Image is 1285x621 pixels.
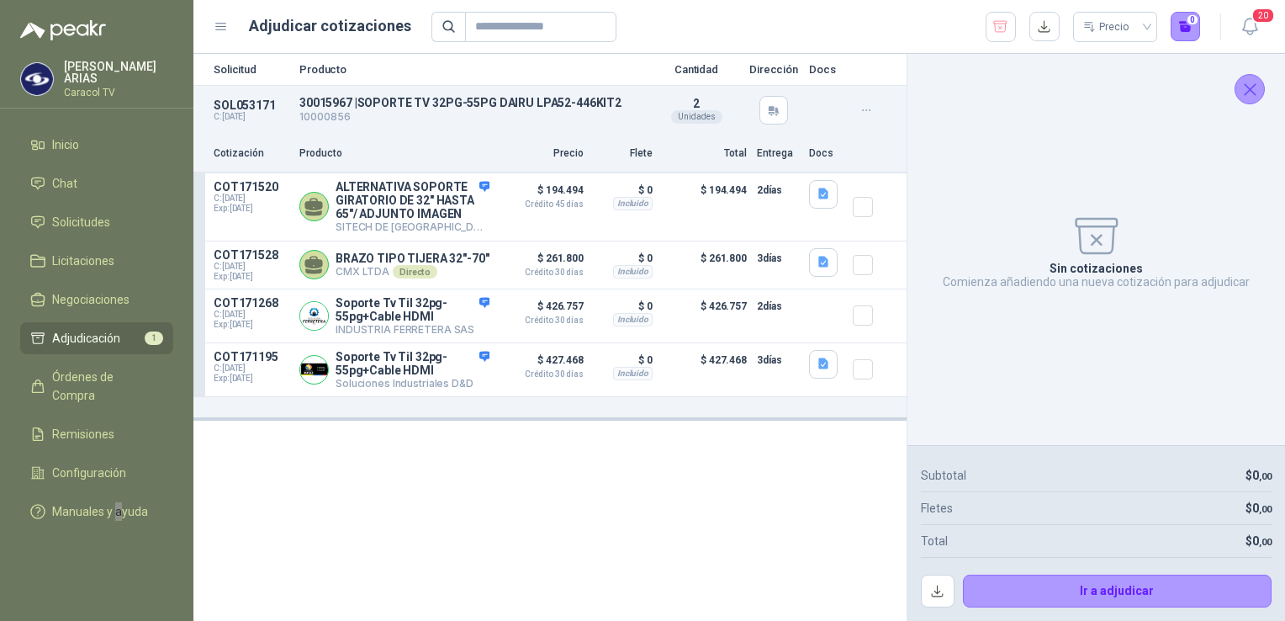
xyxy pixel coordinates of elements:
h1: Adjudicar cotizaciones [249,14,411,38]
p: Docs [809,64,843,75]
p: $ 426.757 [663,296,747,336]
button: 0 [1171,12,1201,42]
div: Directo [393,265,437,279]
div: Incluido [613,313,653,326]
p: COT171528 [214,248,289,262]
span: Crédito 30 días [500,316,584,325]
p: Entrega [757,146,799,162]
p: Cantidad [654,64,738,75]
div: Incluido [613,197,653,210]
a: Órdenes de Compra [20,361,173,411]
span: Crédito 30 días [500,268,584,277]
span: Remisiones [52,425,114,443]
span: Crédito 45 días [500,200,584,209]
p: $ 261.800 [663,248,747,282]
span: Manuales y ayuda [52,502,148,521]
span: Exp: [DATE] [214,204,289,214]
p: Dirección [748,64,799,75]
p: Comienza añadiendo una nueva cotización para adjudicar [943,275,1250,289]
span: C: [DATE] [214,364,289,374]
span: Negociaciones [52,290,130,309]
img: Company Logo [300,302,328,330]
span: Adjudicación [52,329,120,348]
p: 10000856 [299,109,644,125]
p: SITECH DE [GEOGRAPHIC_DATA] SAS [336,220,489,234]
span: C: [DATE] [214,262,289,272]
span: Exp: [DATE] [214,320,289,330]
a: Inicio [20,129,173,161]
a: Configuración [20,457,173,489]
span: Configuración [52,464,126,482]
p: SOL053171 [214,98,289,112]
p: $ 261.800 [500,248,584,277]
p: $ 0 [594,180,653,200]
p: COT171520 [214,180,289,194]
img: Company Logo [300,356,328,384]
p: $ 194.494 [500,180,584,209]
p: Subtotal [921,466,966,485]
span: Exp: [DATE] [214,272,289,282]
a: Licitaciones [20,245,173,277]
p: $ [1245,466,1272,485]
span: ,00 [1259,537,1272,548]
p: 3 días [757,350,799,370]
a: Chat [20,167,173,199]
p: Total [663,146,747,162]
img: Logo peakr [20,20,106,40]
button: 20 [1235,12,1265,42]
p: C: [DATE] [214,112,289,122]
span: C: [DATE] [214,310,289,320]
div: Incluido [613,367,653,380]
span: Exp: [DATE] [214,374,289,384]
span: 0 [1252,534,1272,548]
p: $ [1245,532,1272,550]
p: Soporte Tv Til 32pg-55pg+Cable HDMI [336,350,489,377]
img: Company Logo [21,63,53,95]
p: Producto [299,64,644,75]
span: C: [DATE] [214,194,289,204]
a: Manuales y ayuda [20,496,173,528]
p: $ 194.494 [663,180,747,234]
span: Inicio [52,135,79,154]
p: $ 427.468 [500,350,584,379]
p: $ 426.757 [500,296,584,325]
p: $ 0 [594,248,653,268]
span: ,00 [1259,471,1272,482]
span: Crédito 30 días [500,370,584,379]
span: Órdenes de Compra [52,368,157,405]
p: COT171195 [214,350,289,364]
a: Adjudicación1 [20,322,173,354]
p: 2 días [757,180,799,200]
span: ,00 [1259,504,1272,515]
p: Fletes [921,499,953,517]
p: Caracol TV [64,88,173,98]
p: $ 0 [594,350,653,370]
div: Unidades [671,110,722,124]
button: Ir a adjudicar [963,575,1272,608]
p: ALTERNATIVA SOPORTE GIRATORIO DE 32" HASTA 65"/ ADJUNTO IMAGEN [336,180,489,220]
p: COT171268 [214,296,289,310]
p: $ 0 [594,296,653,316]
p: Sin cotizaciones [1050,262,1143,275]
a: Solicitudes [20,206,173,238]
a: Remisiones [20,418,173,450]
p: INDUSTRIA FERRETERA SAS [336,323,489,336]
p: 30015967 | SOPORTE TV 32PG-55PG DAIRU LPA52-446KIT2 [299,96,644,109]
span: Licitaciones [52,252,114,270]
p: Flete [594,146,653,162]
p: CMX LTDA [336,265,489,279]
span: 20 [1251,8,1275,24]
p: Solicitud [214,64,289,75]
p: [PERSON_NAME] ARIAS [64,61,173,84]
span: 0 [1252,502,1272,515]
span: 1 [145,332,163,345]
p: Soluciones Industriales D&D [336,377,489,390]
p: Soporte Tv Til 32pg-55pg+Cable HDMI [336,296,489,323]
p: Total [921,532,948,550]
span: Solicitudes [52,213,110,231]
p: Cotización [214,146,289,162]
button: Cerrar [1235,74,1265,104]
p: Docs [809,146,843,162]
p: BRAZO TIPO TIJERA 32"-70" [336,252,489,265]
div: Precio [1083,14,1132,40]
